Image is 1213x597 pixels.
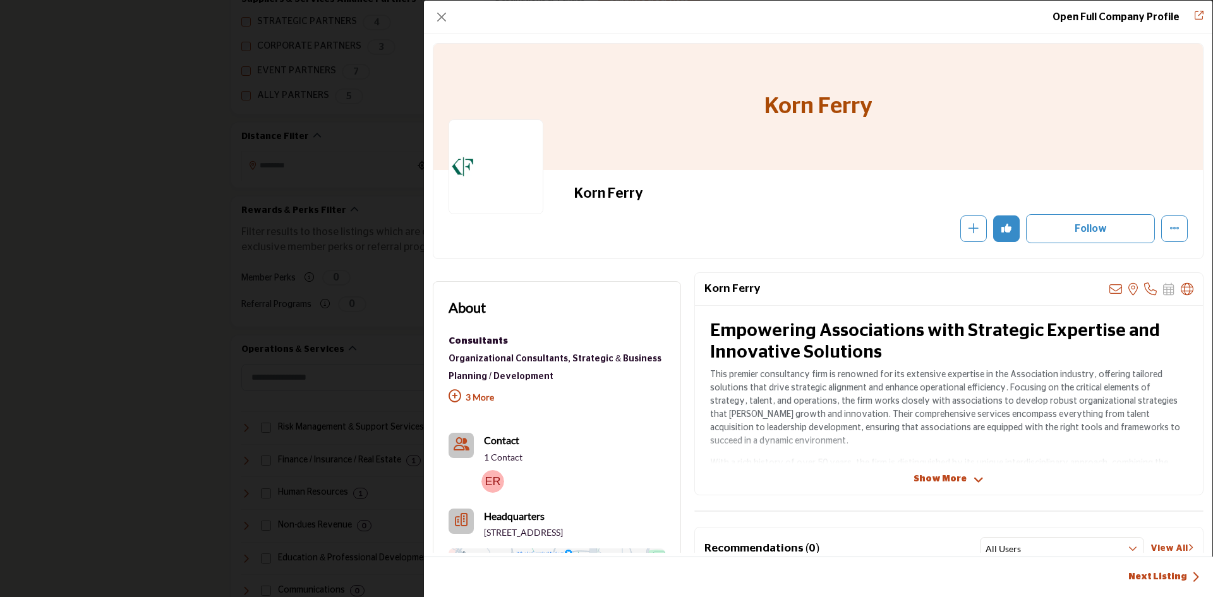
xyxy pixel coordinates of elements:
[710,321,1188,363] h2: Empowering Associations with Strategic Expertise and Innovative Solutions
[1161,215,1188,242] button: More Options
[704,542,820,555] h2: Recommendations (0)
[993,215,1020,242] button: Redirect to login page
[484,434,519,446] b: Contact
[484,433,519,449] a: Contact
[484,526,563,539] p: [STREET_ADDRESS]
[449,354,570,363] a: Organizational Consultants,
[449,297,486,318] h2: About
[704,282,761,296] h2: Korn Ferry
[433,8,450,26] button: Close
[1128,570,1200,584] a: Next Listing
[484,509,545,524] b: Headquarters
[980,537,1144,560] button: All Users
[574,185,922,202] h2: Korn Ferry
[1026,214,1155,243] button: Redirect to login
[449,119,543,214] img: korn-ferry logo
[484,451,522,464] a: 1 Contact
[449,509,474,534] button: Headquarter icon
[449,433,474,458] a: Link of redirect to contact page
[1186,9,1204,25] a: Redirect to korn-ferry
[960,215,987,242] button: Redirect to login page
[449,333,665,350] div: Expert guidance across various areas, including technology, marketing, leadership, finance, educa...
[710,457,1188,523] p: With a rich history of over 50 years, the firm is distinguished by its unique interdisciplinary a...
[914,473,967,486] span: Show More
[1150,542,1193,555] a: View All
[764,44,872,170] h1: Korn Ferry
[449,433,474,458] button: Contact-Employee Icon
[1053,12,1180,22] a: Redirect to korn-ferry
[986,543,1021,555] h3: All Users
[481,470,504,493] img: Emily L.
[449,385,665,413] p: 3 More
[710,368,1188,448] p: This premier consultancy firm is renowned for its extensive expertise in the Association industry...
[449,333,665,350] a: Consultants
